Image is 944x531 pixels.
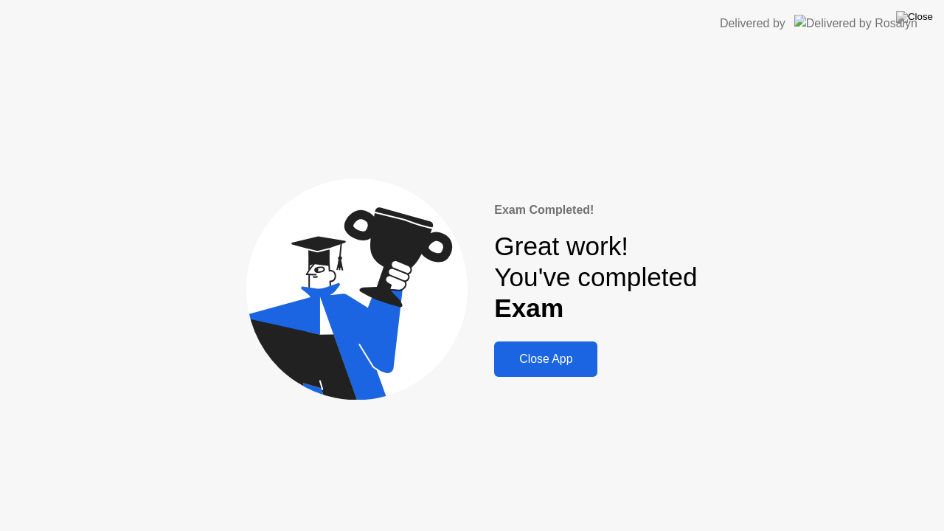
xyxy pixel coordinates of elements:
[494,201,697,219] div: Exam Completed!
[896,11,933,23] img: Close
[499,353,593,366] div: Close App
[494,294,563,322] b: Exam
[494,341,597,377] button: Close App
[720,15,785,32] div: Delivered by
[494,231,697,324] div: Great work! You've completed
[794,15,917,32] img: Delivered by Rosalyn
